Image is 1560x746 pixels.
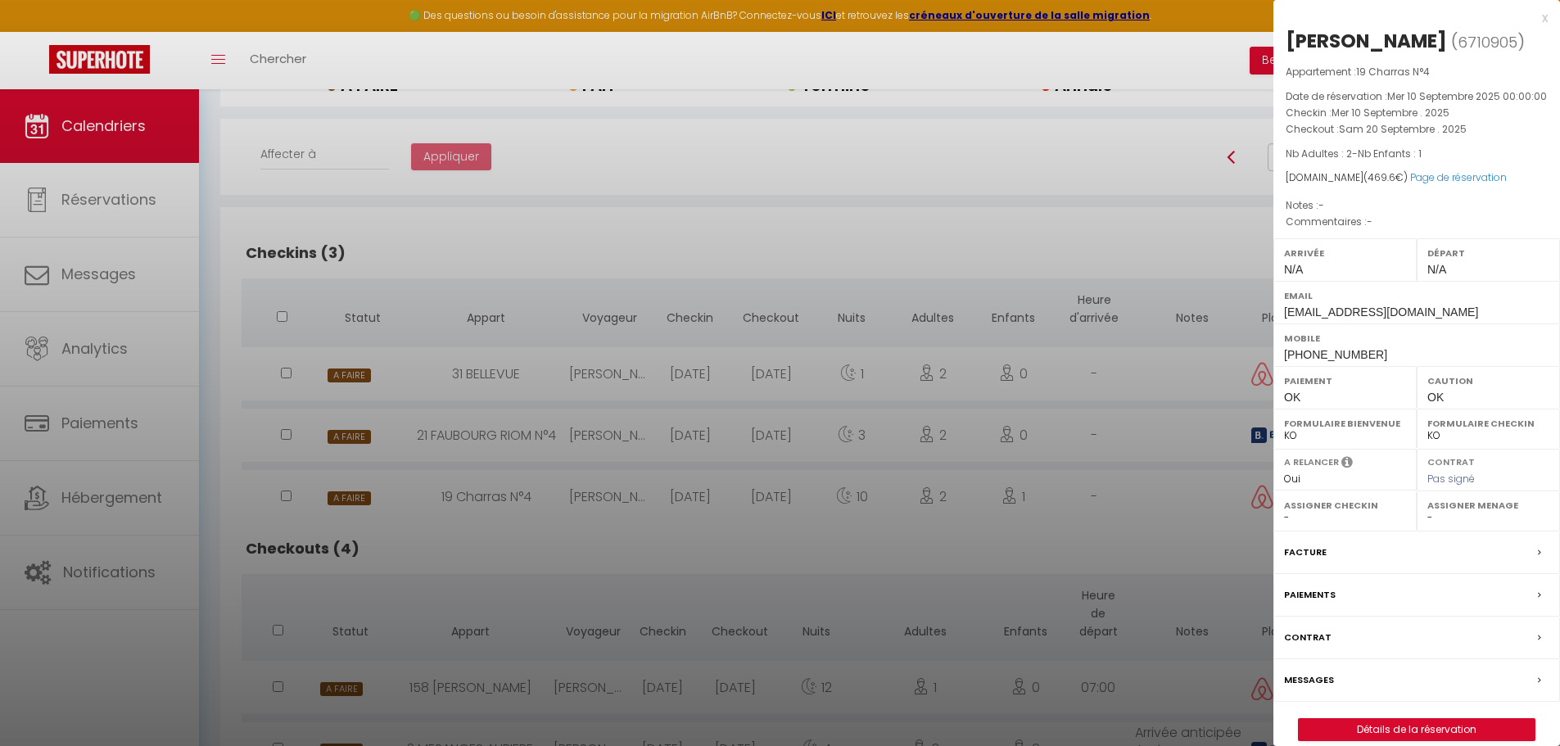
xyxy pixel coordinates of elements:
[1284,348,1387,361] span: [PHONE_NUMBER]
[1299,719,1535,740] a: Détails de la réservation
[1286,28,1447,54] div: [PERSON_NAME]
[1286,64,1548,80] p: Appartement :
[1427,472,1475,486] span: Pas signé
[1298,718,1535,741] button: Détails de la réservation
[1284,497,1406,513] label: Assigner Checkin
[1284,455,1339,469] label: A relancer
[1368,170,1395,184] span: 469.6
[1451,30,1525,53] span: ( )
[1286,121,1548,138] p: Checkout :
[1284,330,1549,346] label: Mobile
[1284,305,1478,319] span: [EMAIL_ADDRESS][DOMAIN_NAME]
[1286,197,1548,214] p: Notes :
[1318,198,1324,212] span: -
[1427,455,1475,466] label: Contrat
[1410,170,1507,184] a: Page de réservation
[1284,671,1334,689] label: Messages
[1284,245,1406,261] label: Arrivée
[1286,105,1548,121] p: Checkin :
[1284,629,1332,646] label: Contrat
[1284,287,1549,304] label: Email
[1427,391,1444,404] span: OK
[13,7,62,56] button: Ouvrir le widget de chat LiveChat
[1286,147,1352,161] span: Nb Adultes : 2
[1427,245,1549,261] label: Départ
[1341,455,1353,473] i: Sélectionner OUI si vous souhaiter envoyer les séquences de messages post-checkout
[1427,263,1446,276] span: N/A
[1284,263,1303,276] span: N/A
[1286,88,1548,105] p: Date de réservation :
[1332,106,1449,120] span: Mer 10 Septembre . 2025
[1286,146,1548,162] p: -
[1284,544,1327,561] label: Facture
[1458,32,1517,52] span: 6710905
[1367,215,1372,228] span: -
[1363,170,1408,184] span: ( €)
[1286,214,1548,230] p: Commentaires :
[1339,122,1467,136] span: Sam 20 Septembre . 2025
[1427,373,1549,389] label: Caution
[1358,147,1422,161] span: Nb Enfants : 1
[1356,65,1430,79] span: 19 Charras N°4
[1273,8,1548,28] div: x
[1427,497,1549,513] label: Assigner Menage
[1284,586,1336,604] label: Paiements
[1286,170,1548,186] div: [DOMAIN_NAME]
[1387,89,1547,103] span: Mer 10 Septembre 2025 00:00:00
[1427,415,1549,432] label: Formulaire Checkin
[1284,415,1406,432] label: Formulaire Bienvenue
[1284,373,1406,389] label: Paiement
[1284,391,1300,404] span: OK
